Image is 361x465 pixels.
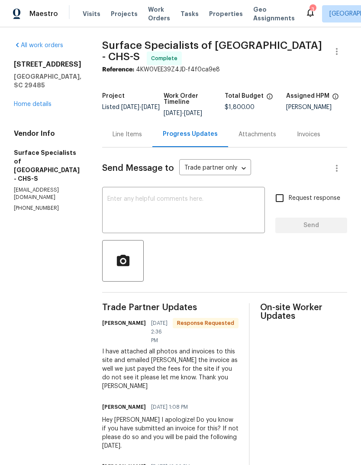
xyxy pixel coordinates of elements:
span: Maestro [29,10,58,18]
h4: Vendor Info [14,129,81,138]
div: 3 [309,5,316,14]
span: Response Requested [174,319,238,327]
span: The hpm assigned to this work order. [332,93,339,104]
div: Attachments [239,130,276,139]
h2: [STREET_ADDRESS] [14,60,81,69]
span: Geo Assignments [253,5,295,22]
h5: Total Budget [225,93,264,99]
span: The total cost of line items that have been proposed by Opendoor. This sum includes line items th... [266,93,273,104]
span: [DATE] 1:08 PM [151,403,188,411]
span: Tasks [180,11,199,17]
div: Hey [PERSON_NAME] I apologize! Do you know if you have submitted an invoice for this? If not plea... [102,416,239,450]
span: Projects [111,10,138,18]
a: Home details [14,101,52,107]
p: [EMAIL_ADDRESS][DOMAIN_NAME] [14,186,81,201]
div: 4KW0VEE39Z4JD-f4f0ca9e8 [102,65,347,74]
span: Visits [83,10,100,18]
div: Trade partner only [179,161,251,176]
h5: [GEOGRAPHIC_DATA], SC 29485 [14,72,81,90]
h6: [PERSON_NAME] [102,319,146,327]
span: [DATE] [121,104,139,110]
h5: Work Order Timeline [164,93,225,105]
div: [PERSON_NAME] [286,104,348,110]
span: Send Message to [102,164,174,173]
p: [PHONE_NUMBER] [14,205,81,212]
span: Surface Specialists of [GEOGRAPHIC_DATA] - CHS-S [102,40,322,62]
h5: Surface Specialists of [GEOGRAPHIC_DATA] - CHS-S [14,148,81,183]
span: Listed [102,104,160,110]
h5: Assigned HPM [286,93,329,99]
span: [DATE] 2:36 PM [151,319,168,345]
span: [DATE] [164,110,182,116]
a: All work orders [14,42,63,48]
div: Line Items [113,130,142,139]
h6: [PERSON_NAME] [102,403,146,411]
h5: Project [102,93,125,99]
span: Properties [209,10,243,18]
span: - [121,104,160,110]
span: Work Orders [148,5,170,22]
div: I have attached all photos and invoices to this site and emailed [PERSON_NAME] the invoice as wel... [102,347,239,391]
span: On-site Worker Updates [260,303,347,321]
span: [DATE] [184,110,202,116]
span: Request response [289,194,340,203]
span: Complete [151,54,181,63]
span: Trade Partner Updates [102,303,239,312]
div: Progress Updates [163,130,218,138]
span: [DATE] [142,104,160,110]
div: Invoices [297,130,320,139]
span: - [164,110,202,116]
span: $1,800.00 [225,104,255,110]
b: Reference: [102,67,134,73]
